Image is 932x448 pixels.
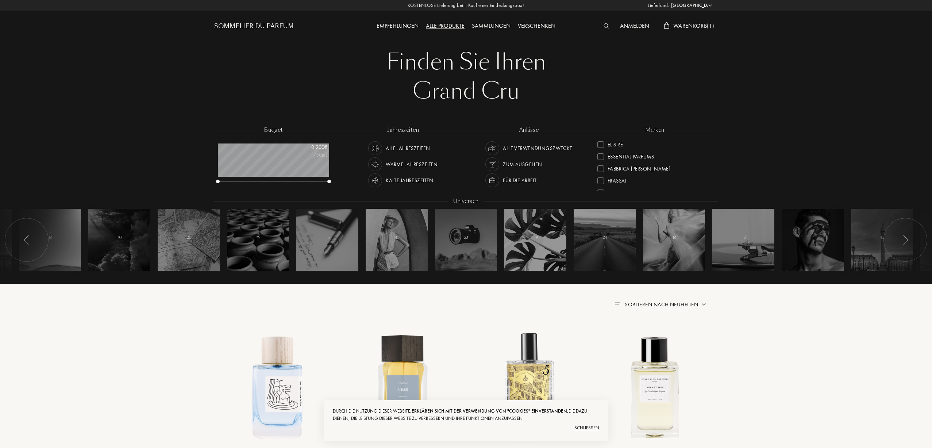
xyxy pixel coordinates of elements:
[468,22,514,31] div: Sammlungen
[608,162,670,172] div: Fabbrica [PERSON_NAME]
[259,126,288,134] div: budget
[468,22,514,30] a: Sammlungen
[608,187,655,196] div: Goldfield & Banks
[24,235,30,245] img: arr_left.svg
[514,22,559,31] div: Verschenken
[386,173,434,187] div: Kalte Jahreszeiten
[615,302,620,306] img: filter_by.png
[422,22,468,31] div: Alle Produkte
[625,301,698,308] span: Sortieren nach: Neuheiten
[673,235,676,240] span: 13
[395,235,399,240] span: 45
[373,22,422,30] a: Empfehlungen
[326,235,330,240] span: 15
[503,141,572,155] div: Alle Verwendungszwecke
[487,175,497,185] img: usage_occasion_work_white.svg
[187,235,191,240] span: 20
[118,235,122,240] span: 10
[811,235,815,240] span: 14
[257,235,260,240] span: 79
[346,330,460,443] img: Ajedrez Frassai
[640,126,670,134] div: marken
[220,47,712,77] div: Finden Sie Ihren
[673,22,714,30] span: Warenkorb ( 1 )
[608,138,623,148] div: Élisire
[514,126,544,134] div: anlässe
[220,77,712,106] div: Grand Cru
[604,23,609,28] img: search_icn_white.svg
[616,22,653,31] div: Anmelden
[386,141,430,155] div: Alle Jahreszeiten
[648,2,669,9] span: Lieferland:
[370,143,380,153] img: usage_season_average_white.svg
[214,22,294,31] a: Sommelier du Parfum
[603,235,607,240] span: 24
[373,22,422,31] div: Empfehlungen
[534,235,538,240] span: 49
[472,330,586,443] img: N°5 Oud Apollon Binet-Papillon
[608,175,626,184] div: Frassai
[616,22,653,30] a: Anmelden
[422,22,468,30] a: Alle Produkte
[370,175,380,185] img: usage_season_cold_white.svg
[701,302,707,307] img: arrow.png
[464,235,469,240] span: 23
[503,173,536,187] div: Für die Arbeit
[333,407,599,422] div: Durch die Nutzung dieser Website, die dazu dienen, die Leistung dieser Website zu verbessern und ...
[608,150,654,160] div: Essential Parfums
[664,22,670,29] img: cart_white.svg
[503,157,542,171] div: Zum Ausgehen
[382,126,424,134] div: jahreszeiten
[291,151,327,159] div: /50mL
[487,159,497,169] img: usage_occasion_party_white.svg
[487,143,497,153] img: usage_occasion_all_white.svg
[448,197,484,206] div: Universen
[291,143,327,151] div: 0 - 200 €
[514,22,559,30] a: Verschenken
[412,408,569,414] span: erklären sich mit der Verwendung von "Cookies" einverstanden,
[370,159,380,169] img: usage_season_hot_white.svg
[902,235,908,245] img: arr_left.svg
[220,330,334,443] img: Les Dieux aux Bains Hellenist
[598,330,712,443] img: Velvet Iris Essential Parfums
[386,157,438,171] div: Warme Jahreszeiten
[333,422,599,434] div: Schließen
[742,235,746,240] span: 18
